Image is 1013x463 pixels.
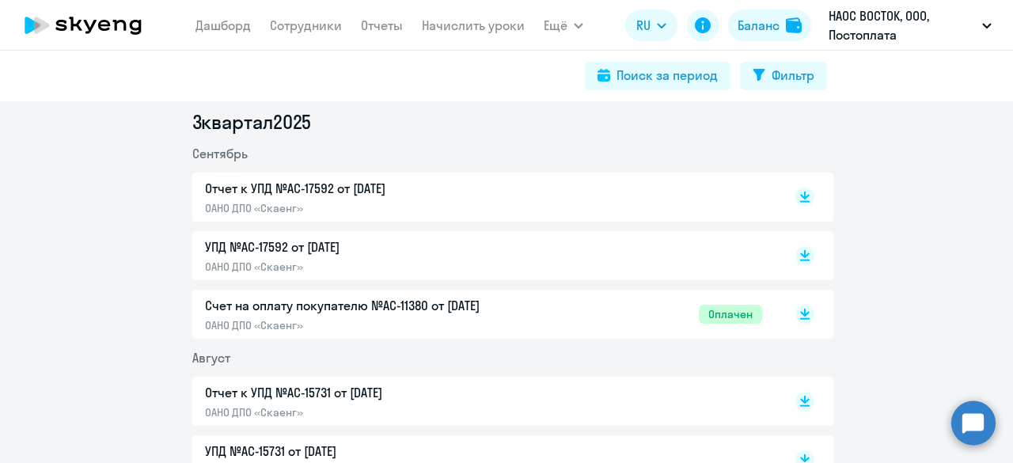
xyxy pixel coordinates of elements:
[740,62,827,90] button: Фильтр
[205,260,537,274] p: ОАНО ДПО «Скаенг»
[625,9,677,41] button: RU
[617,66,718,85] div: Поиск за период
[738,16,780,35] div: Баланс
[205,405,537,419] p: ОАНО ДПО «Скаенг»
[205,318,537,332] p: ОАНО ДПО «Скаенг»
[728,9,811,41] button: Балансbalance
[195,17,251,33] a: Дашборд
[821,6,1000,44] button: НАОС ВОСТОК, ООО, Постоплата
[205,383,537,402] p: Отчет к УПД №AC-15731 от [DATE]
[205,237,537,256] p: УПД №AC-17592 от [DATE]
[205,296,537,315] p: Счет на оплату покупателю №AC-11380 от [DATE]
[636,16,651,35] span: RU
[192,146,248,161] span: Сентябрь
[270,17,342,33] a: Сотрудники
[699,305,762,324] span: Оплачен
[192,350,230,366] span: Август
[829,6,976,44] p: НАОС ВОСТОК, ООО, Постоплата
[544,9,583,41] button: Ещё
[205,179,537,198] p: Отчет к УПД №AC-17592 от [DATE]
[361,17,403,33] a: Отчеты
[205,442,537,461] p: УПД №AC-15731 от [DATE]
[585,62,730,90] button: Поиск за период
[786,17,802,33] img: balance
[205,383,762,419] a: Отчет к УПД №AC-15731 от [DATE]ОАНО ДПО «Скаенг»
[422,17,525,33] a: Начислить уроки
[544,16,567,35] span: Ещё
[205,237,762,274] a: УПД №AC-17592 от [DATE]ОАНО ДПО «Скаенг»
[205,201,537,215] p: ОАНО ДПО «Скаенг»
[192,109,833,135] li: 3 квартал 2025
[205,179,762,215] a: Отчет к УПД №AC-17592 от [DATE]ОАНО ДПО «Скаенг»
[205,296,762,332] a: Счет на оплату покупателю №AC-11380 от [DATE]ОАНО ДПО «Скаенг»Оплачен
[772,66,814,85] div: Фильтр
